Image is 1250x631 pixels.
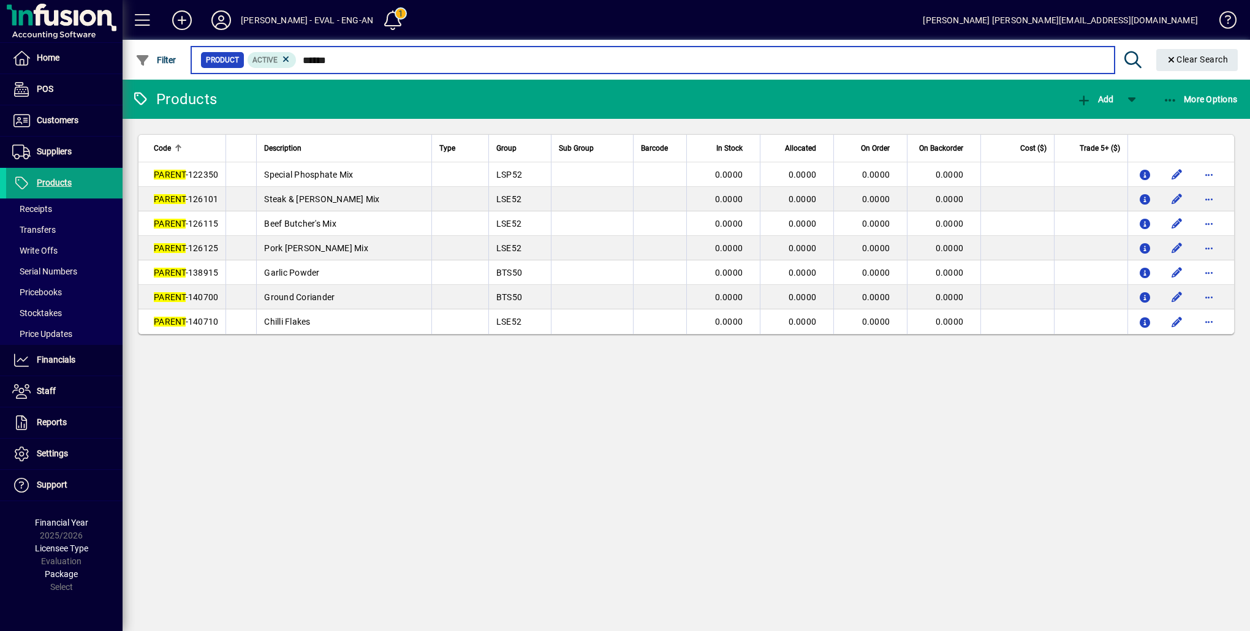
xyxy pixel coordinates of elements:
em: PARENT [154,268,186,278]
button: Add [1074,88,1116,110]
a: Price Updates [6,323,123,344]
button: More options [1199,263,1219,282]
button: Edit [1167,263,1187,282]
span: 0.0000 [715,170,743,179]
button: Clear [1156,49,1238,71]
button: Profile [202,9,241,31]
span: -140700 [154,292,218,302]
span: Product [206,54,239,66]
em: PARENT [154,317,186,327]
a: Support [6,470,123,501]
em: PARENT [154,194,186,204]
span: Package [45,569,78,579]
span: Group [496,142,517,155]
span: Sub Group [559,142,594,155]
span: Ground Coriander [264,292,335,302]
span: 0.0000 [715,219,743,229]
span: LSE52 [496,219,521,229]
div: On Backorder [915,142,974,155]
span: 0.0000 [789,268,817,278]
button: Edit [1167,287,1187,307]
span: Garlic Powder [264,268,319,278]
div: Description [264,142,424,155]
span: 0.0000 [936,292,964,302]
span: Add [1077,94,1113,104]
span: 0.0000 [715,317,743,327]
a: Write Offs [6,240,123,261]
span: 0.0000 [789,243,817,253]
span: -122350 [154,170,218,179]
span: LSE52 [496,194,521,204]
em: PARENT [154,170,186,179]
a: Transfers [6,219,123,240]
button: Edit [1167,238,1187,258]
a: Customers [6,105,123,136]
span: Type [439,142,455,155]
span: Staff [37,386,56,396]
span: LSE52 [496,243,521,253]
span: Customers [37,115,78,125]
button: More options [1199,189,1219,209]
span: 0.0000 [715,292,743,302]
span: Suppliers [37,146,72,156]
span: 0.0000 [862,292,890,302]
span: Filter [135,55,176,65]
span: Price Updates [12,329,72,339]
em: PARENT [154,243,186,253]
span: Cost ($) [1020,142,1047,155]
button: More options [1199,238,1219,258]
div: On Order [841,142,901,155]
span: 0.0000 [936,243,964,253]
em: PARENT [154,219,186,229]
span: Support [37,480,67,489]
span: Transfers [12,225,56,235]
span: Financials [37,355,75,365]
span: Write Offs [12,246,58,255]
a: Settings [6,439,123,469]
button: Edit [1167,214,1187,233]
button: Add [162,9,202,31]
span: Products [37,178,72,187]
div: Sub Group [559,142,626,155]
a: Knowledge Base [1210,2,1235,42]
span: LSE52 [496,317,521,327]
span: 0.0000 [715,194,743,204]
span: More Options [1163,94,1238,104]
mat-chip: Activation Status: Active [248,52,297,68]
div: Code [154,142,218,155]
span: Serial Numbers [12,266,77,276]
button: Filter [132,49,180,71]
span: BTS50 [496,268,522,278]
span: LSP52 [496,170,522,179]
button: Edit [1167,312,1187,331]
span: -126125 [154,243,218,253]
div: Domain: [DOMAIN_NAME] [32,32,135,42]
button: More options [1199,165,1219,184]
span: 0.0000 [862,268,890,278]
span: Stocktakes [12,308,62,318]
a: Pricebooks [6,282,123,303]
span: 0.0000 [936,219,964,229]
a: Stocktakes [6,303,123,323]
span: BTS50 [496,292,522,302]
span: 0.0000 [789,170,817,179]
span: 0.0000 [936,170,964,179]
span: On Order [861,142,890,155]
em: PARENT [154,292,186,302]
img: website_grey.svg [20,32,29,42]
span: Allocated [785,142,816,155]
div: Keywords by Traffic [135,72,206,80]
span: 0.0000 [862,170,890,179]
span: Active [252,56,278,64]
div: [PERSON_NAME] - EVAL - ENG-AN [241,10,373,30]
div: In Stock [694,142,754,155]
span: Description [264,142,301,155]
span: Chilli Flakes [264,317,310,327]
span: 0.0000 [862,194,890,204]
span: 0.0000 [862,219,890,229]
span: 0.0000 [789,292,817,302]
span: On Backorder [919,142,963,155]
span: Receipts [12,204,52,214]
span: Barcode [641,142,668,155]
img: logo_orange.svg [20,20,29,29]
